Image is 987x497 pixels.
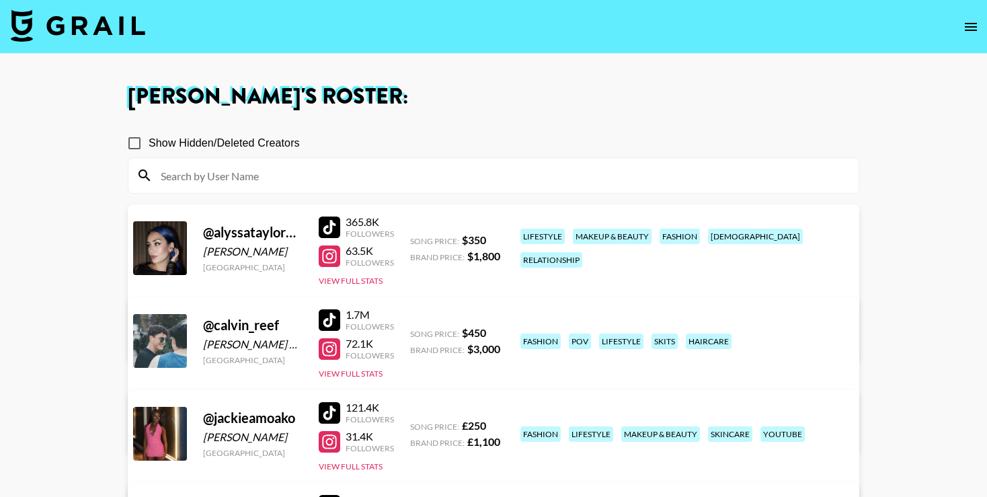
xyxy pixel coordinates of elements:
div: [GEOGRAPHIC_DATA] [203,448,303,458]
div: [PERSON_NAME] [203,245,303,258]
strong: £ 250 [462,419,486,432]
div: [DEMOGRAPHIC_DATA] [708,229,803,244]
div: makeup & beauty [573,229,652,244]
strong: $ 1,800 [467,250,500,262]
div: lifestyle [569,426,613,442]
div: [GEOGRAPHIC_DATA] [203,355,303,365]
div: pov [569,334,591,349]
h1: [PERSON_NAME] 's Roster: [128,86,859,108]
button: View Full Stats [319,461,383,471]
div: 31.4K [346,430,394,443]
div: [PERSON_NAME] [203,430,303,444]
button: View Full Stats [319,369,383,379]
div: youtube [760,426,805,442]
div: skits [652,334,678,349]
span: Brand Price: [410,438,465,448]
div: haircare [686,334,732,349]
strong: $ 3,000 [467,342,500,355]
div: @ jackieamoako [203,410,303,426]
div: lifestyle [599,334,643,349]
div: 72.1K [346,337,394,350]
strong: $ 350 [462,233,486,246]
img: Grail Talent [11,9,145,42]
strong: £ 1,100 [467,435,500,448]
span: Show Hidden/Deleted Creators [149,135,300,151]
div: skincare [708,426,752,442]
div: @ alyssataylorharper [203,224,303,241]
div: makeup & beauty [621,426,700,442]
div: Followers [346,414,394,424]
span: Song Price: [410,422,459,432]
input: Search by User Name [153,165,851,186]
div: @ calvin_reef [203,317,303,334]
div: Followers [346,321,394,332]
span: Song Price: [410,329,459,339]
div: 365.8K [346,215,394,229]
div: fashion [520,426,561,442]
div: fashion [520,334,561,349]
div: [PERSON_NAME] Reef [203,338,303,351]
div: 1.7M [346,308,394,321]
strong: $ 450 [462,326,486,339]
button: View Full Stats [319,276,383,286]
div: Followers [346,229,394,239]
span: Brand Price: [410,252,465,262]
div: lifestyle [520,229,565,244]
div: fashion [660,229,700,244]
div: [GEOGRAPHIC_DATA] [203,262,303,272]
span: Song Price: [410,236,459,246]
div: Followers [346,443,394,453]
div: relationship [520,252,582,268]
div: 63.5K [346,244,394,258]
div: 121.4K [346,401,394,414]
div: Followers [346,258,394,268]
button: open drawer [957,13,984,40]
span: Brand Price: [410,345,465,355]
div: Followers [346,350,394,360]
